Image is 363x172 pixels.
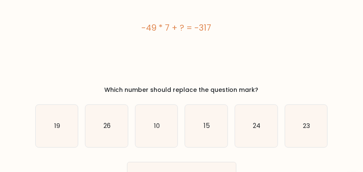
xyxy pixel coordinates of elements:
text: 24 [253,122,260,130]
text: 10 [154,122,160,130]
text: 23 [303,122,310,130]
div: -49 * 7 + ? = -317 [35,21,318,34]
text: 15 [204,122,210,130]
text: 26 [103,122,111,130]
text: 19 [54,122,60,130]
div: Which number should replace the question mark? [40,86,323,94]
